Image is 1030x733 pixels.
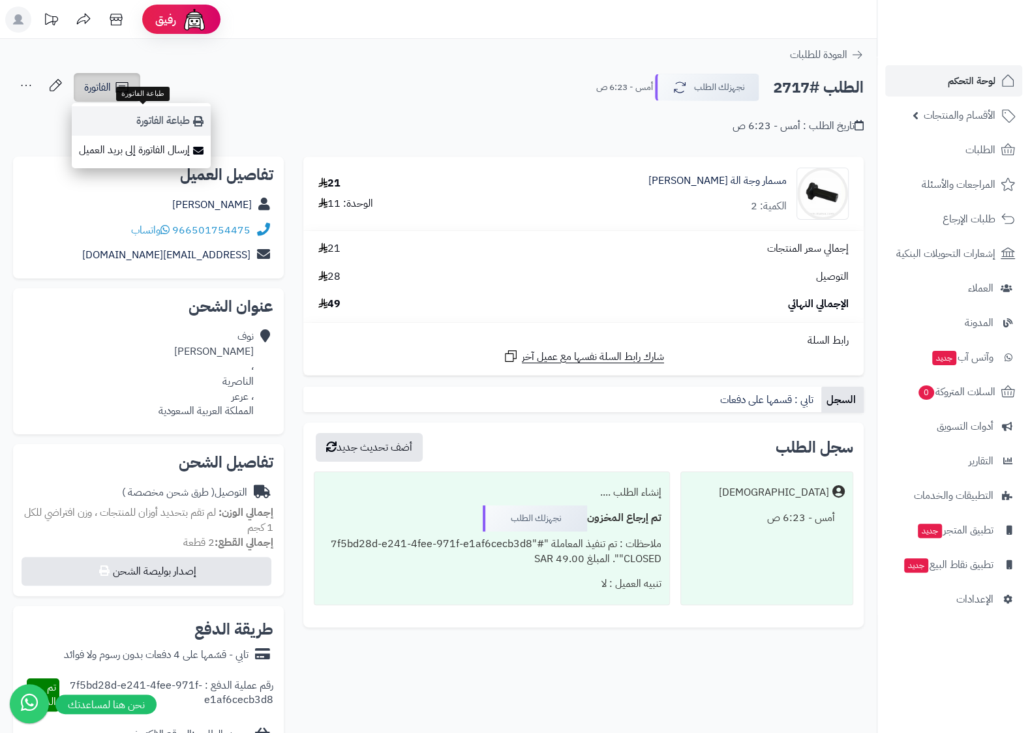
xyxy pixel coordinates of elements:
[116,87,170,101] div: طباعة الفاتورة
[917,383,995,401] span: السلات المتروكة
[931,348,993,366] span: وآتس آب
[885,584,1022,615] a: الإعدادات
[59,678,273,712] div: رقم عملية الدفع : 7f5bd28d-e241-4fee-971f-e1af6cecb3d8
[896,245,995,263] span: إشعارات التحويلات البنكية
[596,81,653,94] small: أمس - 6:23 ص
[885,238,1022,269] a: إشعارات التحويلات البنكية
[122,485,215,500] span: ( طرق شحن مخصصة )
[309,333,858,348] div: رابط السلة
[788,297,849,312] span: الإجمالي النهائي
[776,440,853,455] h3: سجل الطلب
[318,241,341,256] span: 21
[885,411,1022,442] a: أدوات التسويق
[587,510,661,526] b: تم إرجاع المخزون
[318,176,341,191] div: 21
[885,134,1022,166] a: الطلبات
[885,480,1022,511] a: التطبيقات والخدمات
[655,74,759,101] button: نجهزلك الطلب
[918,524,942,538] span: جديد
[318,269,341,284] span: 28
[23,167,273,183] h2: تفاصيل العميل
[22,557,271,586] button: إصدار بوليصة الشحن
[965,314,993,332] span: المدونة
[219,505,273,520] strong: إجمالي الوزن:
[23,455,273,470] h2: تفاصيل الشحن
[23,299,273,314] h2: عنوان الشحن
[943,210,995,228] span: طلبات الإرجاع
[968,279,993,297] span: العملاء
[767,241,849,256] span: إجمالي سعر المنتجات
[885,445,1022,477] a: التقارير
[916,521,993,539] span: تطبيق المتجر
[72,136,211,165] a: إرسال الفاتورة إلى بريد العميل
[172,222,250,238] a: 966501754475
[131,222,170,238] a: واتساب
[885,376,1022,408] a: السلات المتروكة0
[821,387,864,413] a: السجل
[122,485,247,500] div: التوصيل
[483,505,587,531] div: نجهزلك الطلب
[904,558,928,573] span: جديد
[322,571,661,597] div: تنبيه العميل : لا
[35,7,67,36] a: تحديثات المنصة
[24,505,273,535] span: لم تقم بتحديد أوزان للمنتجات ، وزن افتراضي للكل 1 كجم
[932,351,956,365] span: جديد
[790,47,864,63] a: العودة للطلبات
[885,203,1022,235] a: طلبات الإرجاع
[885,515,1022,546] a: تطبيق المتجرجديد
[937,417,993,436] span: أدوات التسويق
[155,12,176,27] span: رفيق
[816,269,849,284] span: التوصيل
[318,196,373,211] div: الوحدة: 11
[84,80,111,95] span: الفاتورة
[924,106,995,125] span: الأقسام والمنتجات
[885,273,1022,304] a: العملاء
[322,531,661,572] div: ملاحظات : تم تنفيذ المعاملة "#7f5bd28d-e241-4fee-971f-e1af6cecb3d8" "CLOSED". المبلغ 49.00 SAR
[969,452,993,470] span: التقارير
[322,480,661,505] div: إنشاء الطلب ....
[751,199,787,214] div: الكمية: 2
[733,119,864,134] div: تاريخ الطلب : أمس - 6:23 ص
[956,590,993,608] span: الإعدادات
[318,297,341,312] span: 49
[914,486,993,505] span: التطبيقات والخدمات
[522,350,664,365] span: شارك رابط السلة نفسها مع عميل آخر
[885,307,1022,338] a: المدونة
[715,387,821,413] a: تابي : قسمها على دفعات
[797,168,848,220] img: 1655215635-w9-90x90.jpg
[918,385,935,400] span: 0
[648,173,787,188] a: مسمار وجة الة [PERSON_NAME]
[903,556,993,574] span: تطبيق نقاط البيع
[183,535,273,550] small: 2 قطعة
[885,169,1022,200] a: المراجعات والأسئلة
[922,175,995,194] span: المراجعات والأسئلة
[885,65,1022,97] a: لوحة التحكم
[194,621,273,637] h2: طريقة الدفع
[689,505,845,531] div: أمس - 6:23 ص
[82,247,250,263] a: [EMAIL_ADDRESS][DOMAIN_NAME]
[773,74,864,101] h2: الطلب #2717
[72,106,211,136] a: طباعة الفاتورة
[215,535,273,550] strong: إجمالي القطع:
[885,549,1022,580] a: تطبيق نقاط البيعجديد
[948,72,995,90] span: لوحة التحكم
[965,141,995,159] span: الطلبات
[172,197,252,213] a: [PERSON_NAME]
[64,648,249,663] div: تابي - قسّمها على 4 دفعات بدون رسوم ولا فوائد
[503,348,664,365] a: شارك رابط السلة نفسها مع عميل آخر
[719,485,829,500] div: [DEMOGRAPHIC_DATA]
[159,329,254,419] div: نوف [PERSON_NAME] ، الناصرية ، عرعر المملكة العربية السعودية
[885,342,1022,373] a: وآتس آبجديد
[316,433,423,462] button: أضف تحديث جديد
[941,22,1018,50] img: logo-2.png
[74,73,140,102] a: الفاتورة
[790,47,847,63] span: العودة للطلبات
[181,7,207,33] img: ai-face.png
